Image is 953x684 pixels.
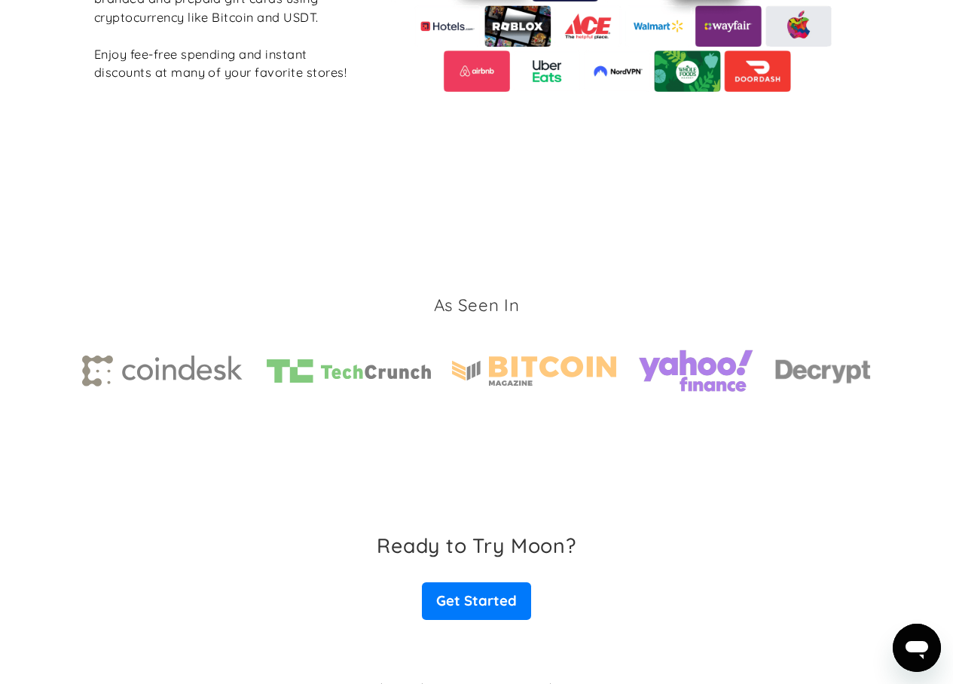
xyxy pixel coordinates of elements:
[422,582,530,620] a: Get Started
[267,359,431,383] img: TechCrunch
[893,624,941,672] iframe: Кнопка запуска окна обмена сообщениями
[434,294,520,317] h3: As Seen In
[82,356,246,387] img: Coindesk
[452,356,616,386] img: Bitcoin magazine
[377,533,576,557] h3: Ready to Try Moon?
[775,356,872,386] img: decrypt
[637,339,754,403] img: yahoo finance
